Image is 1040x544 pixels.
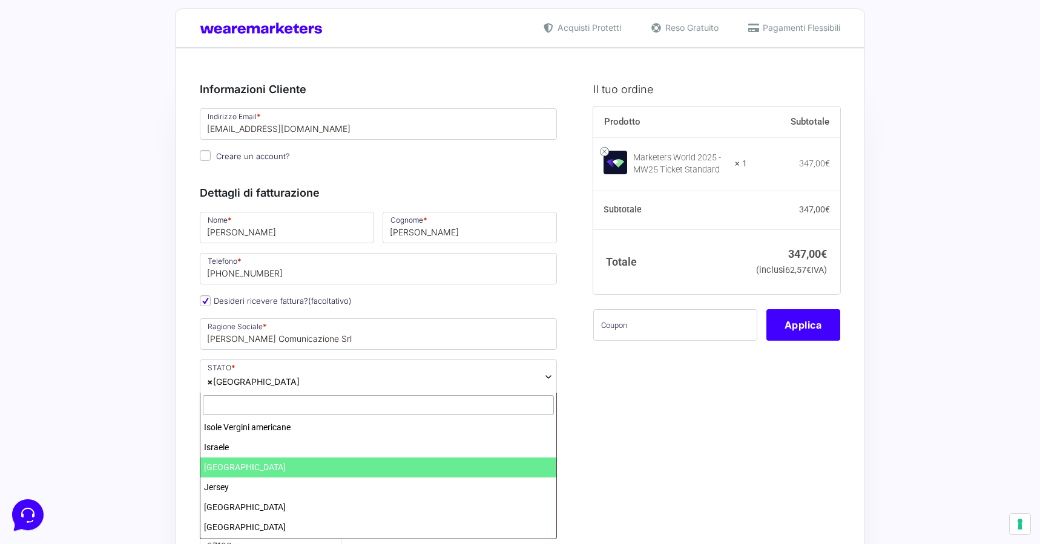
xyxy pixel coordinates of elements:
[593,229,748,294] th: Totale
[593,81,840,97] h3: Il tuo ordine
[593,107,748,138] th: Prodotto
[10,10,203,29] h2: Ciao da Marketers 👋
[555,21,621,34] span: Acquisti Protetti
[785,265,811,275] span: 62,57
[200,185,557,201] h3: Dettagli di fatturazione
[662,21,719,34] span: Reso Gratuito
[756,265,827,275] small: (inclusi IVA)
[200,359,557,395] span: Italia
[36,405,57,416] p: Home
[19,48,103,58] span: Le tue conversazioni
[735,158,747,170] strong: × 1
[200,457,556,477] li: [GEOGRAPHIC_DATA]
[19,68,44,92] img: dark
[383,212,557,243] input: Cognome *
[216,151,290,161] span: Creare un account?
[200,517,556,537] li: [GEOGRAPHIC_DATA]
[200,81,557,97] h3: Informazioni Cliente
[39,68,63,92] img: dark
[799,205,830,214] bdi: 347,00
[19,102,223,126] button: Inizia una conversazione
[186,405,204,416] p: Aiuto
[200,418,556,437] li: Isole Vergini americane
[766,309,840,341] button: Applica
[633,152,728,176] div: Marketers World 2025 - MW25 Ticket Standard
[604,151,627,174] img: Marketers World 2025 - MW25 Ticket Standard
[1010,514,1030,534] button: Le tue preferenze relative al consenso per le tecnologie di tracciamento
[200,437,556,457] li: Israele
[593,309,757,341] input: Coupon
[10,497,46,533] iframe: Customerly Messenger Launcher
[27,176,198,188] input: Cerca un articolo...
[200,318,557,350] input: Ragione Sociale *
[593,191,748,230] th: Subtotale
[84,388,159,416] button: Messaggi
[58,68,82,92] img: dark
[200,497,556,517] li: [GEOGRAPHIC_DATA]
[79,109,179,119] span: Inizia una conversazione
[806,265,811,275] span: €
[200,212,374,243] input: Nome *
[788,247,827,260] bdi: 347,00
[799,159,830,168] bdi: 347,00
[207,375,213,388] span: ×
[821,247,827,260] span: €
[200,150,211,161] input: Creare un account?
[200,108,557,140] input: Indirizzo Email *
[825,159,830,168] span: €
[207,375,300,388] span: Italia
[158,388,232,416] button: Aiuto
[308,296,352,306] span: (facoltativo)
[747,107,840,138] th: Subtotale
[825,205,830,214] span: €
[10,388,84,416] button: Home
[760,21,840,34] span: Pagamenti Flessibili
[200,295,211,306] input: Desideri ricevere fattura?(facoltativo)
[19,150,94,160] span: Trova una risposta
[200,477,556,497] li: Jersey
[200,296,352,306] label: Desideri ricevere fattura?
[105,405,137,416] p: Messaggi
[200,253,557,284] input: Telefono *
[129,150,223,160] a: Apri Centro Assistenza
